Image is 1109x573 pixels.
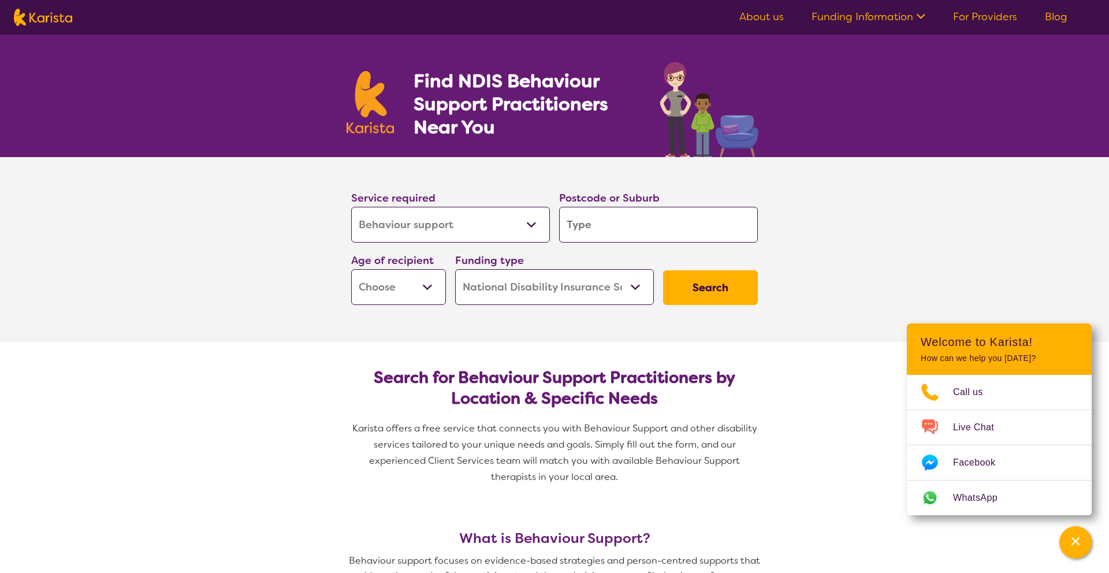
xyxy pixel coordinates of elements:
span: Call us [953,384,997,401]
a: Funding Information [812,10,925,24]
input: Type [559,207,758,243]
h3: What is Behaviour Support? [347,530,762,546]
span: WhatsApp [953,489,1011,507]
h2: Welcome to Karista! [921,335,1078,349]
label: Age of recipient [351,254,434,267]
img: behaviour-support [657,56,762,157]
button: Channel Menu [1059,526,1092,559]
p: Karista offers a free service that connects you with Behaviour Support and other disability servi... [347,421,762,485]
ul: Choose channel [907,375,1092,515]
p: How can we help you [DATE]? [921,354,1078,363]
div: Channel Menu [907,323,1092,515]
a: Blog [1045,10,1067,24]
span: Live Chat [953,419,1008,436]
h1: Find NDIS Behaviour Support Practitioners Near You [414,69,637,139]
a: For Providers [953,10,1017,24]
a: About us [739,10,784,24]
img: Karista logo [347,71,394,133]
button: Search [663,270,758,305]
label: Postcode or Suburb [559,191,660,205]
label: Service required [351,191,436,205]
label: Funding type [455,254,524,267]
h2: Search for Behaviour Support Practitioners by Location & Specific Needs [360,367,749,409]
span: Facebook [953,454,1009,471]
img: Karista logo [14,9,72,26]
a: Web link opens in a new tab. [907,481,1092,515]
